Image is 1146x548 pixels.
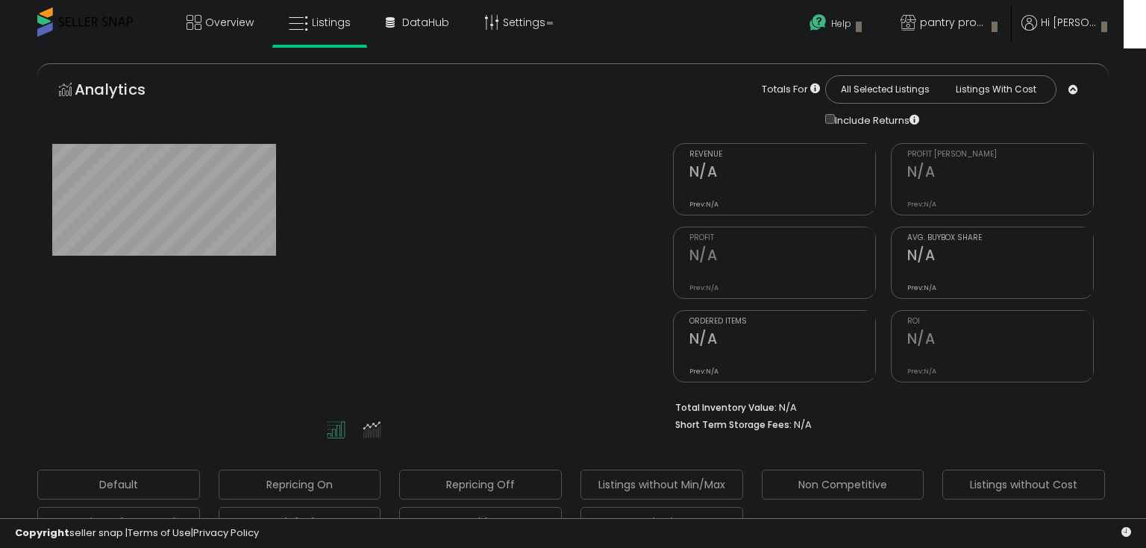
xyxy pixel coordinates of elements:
span: Avg. Buybox Share [907,234,1093,242]
h2: N/A [907,247,1093,267]
h2: N/A [689,330,875,350]
i: Get Help [809,13,827,32]
div: Include Returns [814,111,937,128]
small: Prev: N/A [689,367,718,376]
button: Repricing On [219,470,381,500]
span: Listings [312,15,351,30]
button: Listings without Min/Max [580,470,743,500]
b: Short Term Storage Fees: [675,418,792,431]
small: Prev: N/A [689,200,718,209]
span: Overview [205,15,254,30]
h2: N/A [907,330,1093,350]
span: Ordered Items [689,318,875,326]
h2: N/A [689,247,875,267]
button: Listings With Cost [940,80,1051,99]
span: pantry provisions [920,15,987,30]
small: Prev: N/A [907,200,936,209]
span: Help [831,17,851,30]
a: Help [798,2,877,48]
h5: Analytics [75,79,175,104]
button: main view [580,507,743,537]
button: Default [37,470,200,500]
span: Revenue [689,151,875,159]
button: Deactivated & In Stock [37,507,200,537]
span: Profit [PERSON_NAME] [907,151,1093,159]
span: N/A [794,418,812,432]
button: Listings without Cost [942,470,1105,500]
small: Prev: N/A [907,283,936,292]
div: seller snap | | [15,526,259,541]
button: dd [399,507,562,537]
button: defualt [219,507,381,537]
span: ROI [907,318,1093,326]
h2: N/A [689,163,875,183]
strong: Copyright [15,526,69,540]
button: All Selected Listings [830,80,941,99]
a: Privacy Policy [193,526,259,540]
li: N/A [675,397,1083,415]
span: Profit [689,234,875,242]
button: Non Competitive [762,470,924,500]
button: Repricing Off [399,470,562,500]
small: Prev: N/A [907,367,936,376]
a: Terms of Use [128,526,191,540]
small: Prev: N/A [689,283,718,292]
div: Totals For [762,83,820,97]
a: Hi [PERSON_NAME] [1021,15,1107,48]
span: Hi [PERSON_NAME] [1041,15,1097,30]
b: Total Inventory Value: [675,401,777,414]
h2: N/A [907,163,1093,183]
span: DataHub [402,15,449,30]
